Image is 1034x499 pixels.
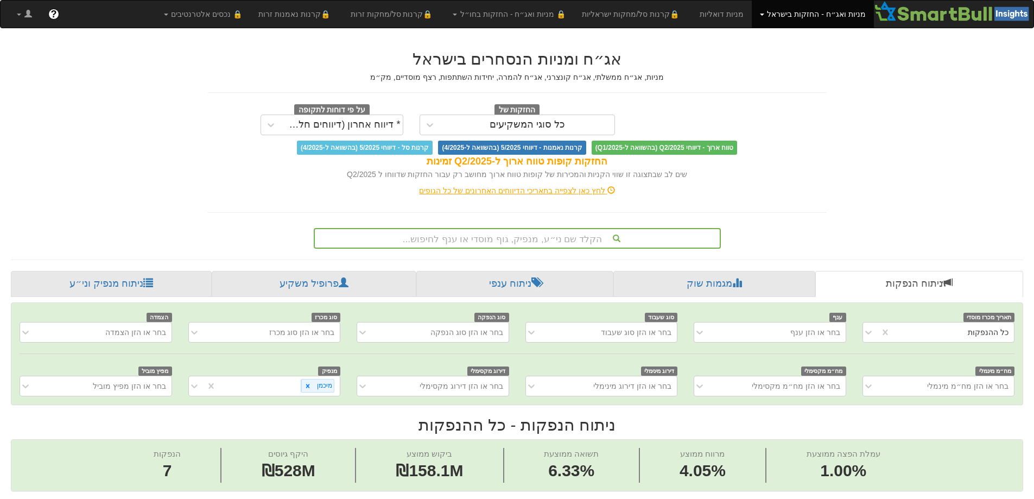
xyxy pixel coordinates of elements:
[208,169,827,180] div: שים לב שבתצוגה זו שווי הקניות והמכירות של קופות טווח ארוך מחושב רק עבור החזקות שדווחו ל Q2/2025
[574,1,691,28] a: 🔒קרנות סל/מחקות ישראליות
[208,50,827,68] h2: אג״ח ומניות הנסחרים בישראל
[874,1,1033,22] img: Smartbull
[318,367,340,376] span: מנפיק
[283,119,401,130] div: * דיווח אחרון (דיווחים חלקיים)
[312,313,341,322] span: סוג מכרז
[494,104,540,116] span: החזקות של
[416,271,613,297] a: ניתוח ענפי
[801,367,846,376] span: מח״מ מקסימלי
[467,367,509,376] span: דירוג מקסימלי
[208,155,827,169] div: החזקות קופות טווח ארוך ל-Q2/2025 זמינות
[680,459,726,483] span: 4.05%
[212,271,416,297] a: פרופיל משקיע
[294,104,370,116] span: על פי דוחות לתקופה
[11,271,212,297] a: ניתוח מנפיק וני״ע
[314,380,334,392] div: מיכמן
[807,449,880,458] span: עמלת הפצה ממוצעת
[752,381,840,391] div: בחר או הזן מח״מ מקסימלי
[807,459,880,483] span: 1.00%
[268,449,308,458] span: היקף גיוסים
[474,313,509,322] span: סוג הנפקה
[927,381,1008,391] div: בחר או הזן מח״מ מינמלי
[490,119,565,130] div: כל סוגי המשקיעים
[430,327,503,338] div: בחר או הזן סוג הנפקה
[40,1,67,28] a: ?
[250,1,342,28] a: 🔒קרנות נאמנות זרות
[445,1,574,28] a: 🔒 מניות ואג״ח - החזקות בחו״ל
[968,327,1008,338] div: כל ההנפקות
[297,141,433,155] span: קרנות סל - דיווחי 5/2025 (בהשוואה ל-4/2025)
[592,141,737,155] span: טווח ארוך - דיווחי Q2/2025 (בהשוואה ל-Q1/2025)
[105,327,166,338] div: בחר או הזן הצמדה
[544,459,599,483] span: 6.33%
[342,1,445,28] a: 🔒קרנות סל/מחקות זרות
[93,381,166,391] div: בחר או הזן מפיץ מוביל
[154,459,181,483] span: 7
[601,327,671,338] div: בחר או הזן סוג שעבוד
[396,462,463,479] span: ₪158.1M
[815,271,1023,297] a: ניתוח הנפקות
[420,381,503,391] div: בחר או הזן דירוג מקסימלי
[692,1,752,28] a: מניות דואליות
[50,9,56,20] span: ?
[752,1,874,28] a: מניות ואג״ח - החזקות בישראל
[200,185,835,196] div: לחץ כאן לצפייה בתאריכי הדיווחים האחרונים של כל הגופים
[593,381,671,391] div: בחר או הזן דירוג מינימלי
[156,1,251,28] a: 🔒 נכסים אלטרנטיבים
[544,449,599,458] span: תשואה ממוצעת
[975,367,1014,376] span: מח״מ מינמלי
[407,449,452,458] span: ביקוש ממוצע
[138,367,172,376] span: מפיץ מוביל
[790,327,840,338] div: בחר או הזן ענף
[963,313,1014,322] span: תאריך מכרז מוסדי
[269,327,335,338] div: בחר או הזן סוג מכרז
[641,367,678,376] span: דירוג מינימלי
[262,462,315,479] span: ₪528M
[680,449,725,458] span: מרווח ממוצע
[613,271,815,297] a: מגמות שוק
[147,313,172,322] span: הצמדה
[438,141,586,155] span: קרנות נאמנות - דיווחי 5/2025 (בהשוואה ל-4/2025)
[208,73,827,81] h5: מניות, אג״ח ממשלתי, אג״ח קונצרני, אג״ח להמרה, יחידות השתתפות, רצף מוסדיים, מק״מ
[645,313,678,322] span: סוג שעבוד
[11,416,1023,434] h2: ניתוח הנפקות - כל ההנפקות
[154,449,181,458] span: הנפקות
[315,229,720,248] div: הקלד שם ני״ע, מנפיק, גוף מוסדי או ענף לחיפוש...
[829,313,846,322] span: ענף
